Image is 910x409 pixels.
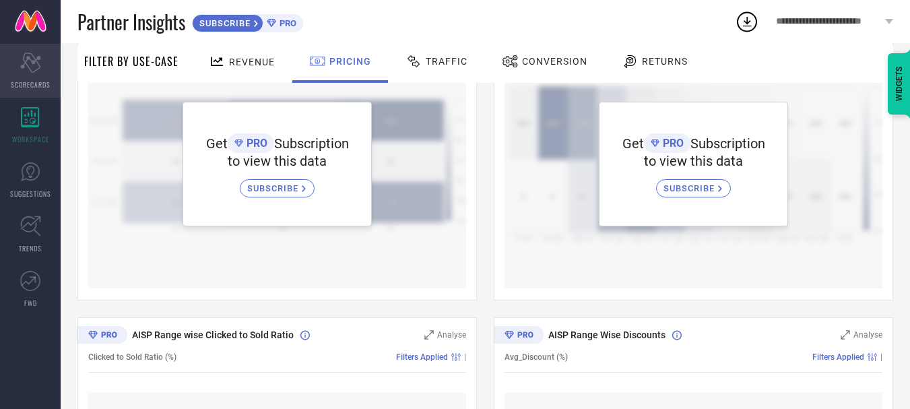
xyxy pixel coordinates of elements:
span: SUBSCRIBE [663,183,718,193]
span: SUBSCRIBE [193,18,254,28]
span: Filter By Use-Case [84,53,178,69]
div: Premium [494,326,544,346]
span: SCORECARDS [11,80,51,90]
div: Premium [77,326,127,346]
span: Conversion [522,56,587,67]
span: Subscription [690,135,765,152]
span: Subscription [274,135,349,152]
span: Analyse [853,330,882,340]
span: Pricing [329,56,371,67]
span: AISP Range Wise Discounts [548,329,665,340]
svg: Zoom [841,330,850,340]
span: TRENDS [19,243,42,253]
span: Get [622,135,644,152]
a: SUBSCRIBE [656,169,731,197]
span: Filters Applied [396,352,448,362]
svg: Zoom [424,330,434,340]
span: SUBSCRIBE [247,183,302,193]
span: to view this data [644,153,743,169]
span: Clicked to Sold Ratio (%) [88,352,176,362]
span: AISP Range wise Clicked to Sold Ratio [132,329,294,340]
span: FWD [24,298,37,308]
span: Returns [642,56,688,67]
span: Analyse [437,330,466,340]
span: | [880,352,882,362]
span: Partner Insights [77,8,185,36]
div: Open download list [735,9,759,34]
span: Filters Applied [812,352,864,362]
a: SUBSCRIBEPRO [192,11,303,32]
span: Get [206,135,228,152]
span: SUGGESTIONS [10,189,51,199]
span: Revenue [229,57,275,67]
a: SUBSCRIBE [240,169,315,197]
span: to view this data [228,153,327,169]
span: PRO [276,18,296,28]
span: PRO [243,137,267,150]
span: Traffic [426,56,467,67]
span: WORKSPACE [12,134,49,144]
span: Avg_Discount (%) [505,352,568,362]
span: PRO [659,137,684,150]
span: | [464,352,466,362]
